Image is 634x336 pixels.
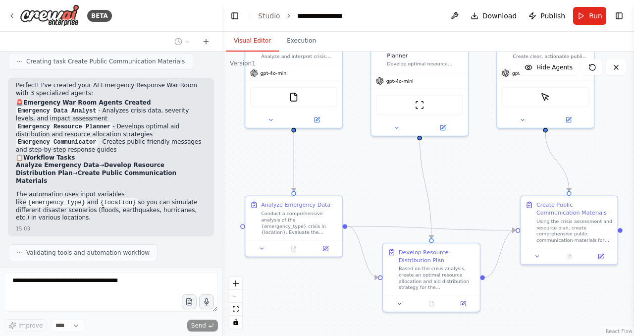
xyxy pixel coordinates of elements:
[450,299,477,308] button: Open in side panel
[199,294,214,309] button: Click to speak your automation idea
[525,7,569,25] button: Publish
[536,218,613,243] div: Using the crisis assessment and resource plan, create comprehensive public communication material...
[513,53,589,59] div: Create clear, actionable public communications and emergency response checklists for {emergency_t...
[347,223,516,234] g: Edge from 1baa32f3-96b0-4cb8-84f4-1342238a9f47 to e84af1d9-c293-4077-84f5-39a48893b67a
[16,82,206,97] p: Perfect! I've created your AI Emergency Response War Room with 3 specialized agents:
[23,154,75,161] strong: Workflow Tasks
[16,138,206,154] li: - Creates public-friendly messages and step-by-step response guides
[540,11,565,21] span: Publish
[245,38,343,129] div: Analyze and interpret crisis data for {emergency_type} in {location}, providing critical insights...
[277,244,310,253] button: No output available
[191,322,206,330] span: Send
[187,320,218,332] button: Send
[520,195,618,265] div: Create Public Communication MaterialsUsing the crisis assessment and resource plan, create compre...
[261,53,337,59] div: Analyze and interpret crisis data for {emergency_type} in {location}, providing critical insights...
[512,70,539,76] span: gpt-4o-mini
[226,31,279,52] button: Visual Editor
[16,225,30,232] div: 15:03
[415,299,448,308] button: No output available
[541,92,550,102] img: ScrapeElementFromWebsiteTool
[289,92,299,102] img: FileReadTool
[496,38,594,129] div: Create clear, actionable public communications and emergency response checklists for {emergency_t...
[541,132,573,191] g: Edge from 46ab6206-43a0-42f5-8f23-23e92f7b6ce2 to e84af1d9-c293-4077-84f5-39a48893b67a
[16,107,98,115] code: Emergency Data Analyst
[536,201,613,217] div: Create Public Communication Materials
[261,201,330,209] div: Analyze Emergency Data
[229,277,242,329] div: React Flow controls
[290,132,298,191] g: Edge from d1c52614-306c-40f5-b208-66066176587e to 1baa32f3-96b0-4cb8-84f4-1342238a9f47
[261,211,337,236] div: Conduct a comprehensive analysis of the {emergency_type} crisis in {location}. Evaluate the sever...
[546,115,591,124] button: Open in side panel
[198,36,214,48] button: Start a new chat
[467,7,521,25] button: Download
[229,316,242,329] button: toggle interactivity
[16,99,206,107] h2: 🚨
[387,61,463,67] div: Develop optimal resource allocation and aid distribution strategies for {emergency_type} response...
[16,169,176,184] strong: Create Public Communication Materials
[16,162,206,185] li: → →
[98,198,138,207] code: {location}
[386,78,414,84] span: gpt-4o-mini
[536,63,573,71] span: Hide Agents
[416,132,435,238] g: Edge from 6a112297-ac75-467c-9161-47d858c08745 to 9a674c7c-580f-4020-a435-55d374847922
[589,11,602,21] span: Run
[261,70,288,76] span: gpt-4o-mini
[573,7,606,25] button: Run
[16,138,98,147] code: Emergency Communicator
[87,10,112,22] div: BETA
[26,198,87,207] code: {emergency_type}
[258,11,367,21] nav: breadcrumb
[229,303,242,316] button: fit view
[382,243,480,313] div: Develop Resource Distribution PlanBased on the crisis analysis, create an optimal resource alloca...
[16,154,206,162] h2: 📋
[587,252,615,261] button: Open in side panel
[26,249,150,257] span: Validating tools and automation workflow
[421,123,465,132] button: Open in side panel
[485,226,516,281] g: Edge from 9a674c7c-580f-4020-a435-55d374847922 to e84af1d9-c293-4077-84f5-39a48893b67a
[482,11,517,21] span: Download
[399,266,475,291] div: Based on the crisis analysis, create an optimal resource allocation and aid distribution strategy...
[23,99,151,106] strong: Emergency War Room Agents Created
[258,12,280,20] a: Studio
[230,59,256,67] div: Version 1
[16,162,164,176] strong: Develop Resource Distribution Plan
[20,4,79,27] img: Logo
[229,290,242,303] button: zoom out
[370,38,469,136] div: Emergency Resource PlannerDevelop optimal resource allocation and aid distribution strategies for...
[415,100,424,110] img: ScrapeWebsiteTool
[16,123,206,139] li: - Develops optimal aid distribution and resource allocation strategies
[606,329,633,334] a: React Flow attribution
[387,44,463,59] div: Emergency Resource Planner
[16,122,112,131] code: Emergency Resource Planner
[16,162,99,168] strong: Analyze Emergency Data
[347,223,378,281] g: Edge from 1baa32f3-96b0-4cb8-84f4-1342238a9f47 to 9a674c7c-580f-4020-a435-55d374847922
[312,244,339,253] button: Open in side panel
[552,252,585,261] button: No output available
[182,294,197,309] button: Upload files
[229,277,242,290] button: zoom in
[18,322,43,330] span: Improve
[519,59,579,75] button: Hide Agents
[295,115,339,124] button: Open in side panel
[16,107,206,123] li: - Analyzes crisis data, severity levels, and impact assessment
[4,319,47,332] button: Improve
[612,9,626,23] button: Show right sidebar
[399,248,475,264] div: Develop Resource Distribution Plan
[245,195,343,257] div: Analyze Emergency DataConduct a comprehensive analysis of the {emergency_type} crisis in {locatio...
[26,57,185,65] span: Creating task Create Public Communication Materials
[170,36,194,48] button: Switch to previous chat
[228,9,242,23] button: Hide left sidebar
[279,31,324,52] button: Execution
[16,191,206,222] p: The automation uses input variables like and so you can simulate different disaster scenarios (fl...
